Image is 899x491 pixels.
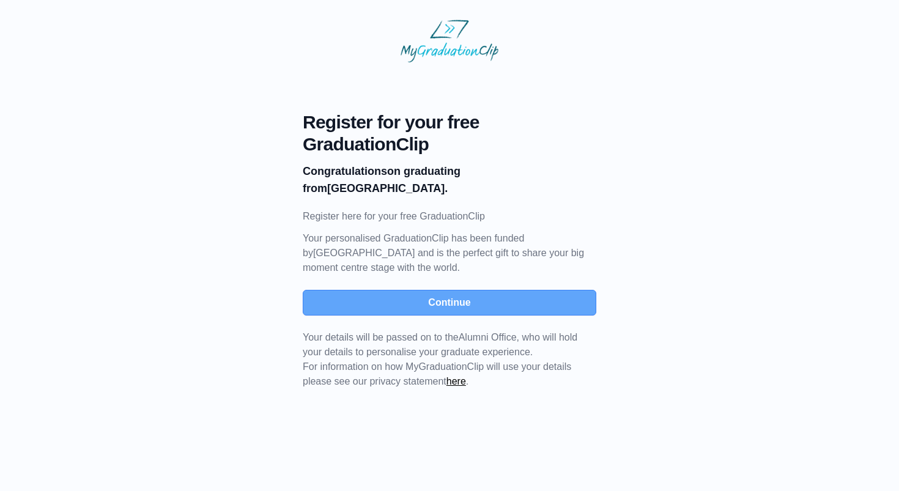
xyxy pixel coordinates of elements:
span: Register for your free [303,111,596,133]
span: Alumni Office [459,332,517,342]
span: GraduationClip [303,133,596,155]
p: on graduating from [GEOGRAPHIC_DATA]. [303,163,596,197]
img: MyGraduationClip [401,20,498,62]
p: Register here for your free GraduationClip [303,209,596,224]
span: For information on how MyGraduationClip will use your details please see our privacy statement . [303,332,577,386]
a: here [446,376,466,386]
p: Your personalised GraduationClip has been funded by [GEOGRAPHIC_DATA] and is the perfect gift to ... [303,231,596,275]
span: Your details will be passed on to the , who will hold your details to personalise your graduate e... [303,332,577,357]
b: Congratulations [303,165,387,177]
button: Continue [303,290,596,316]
